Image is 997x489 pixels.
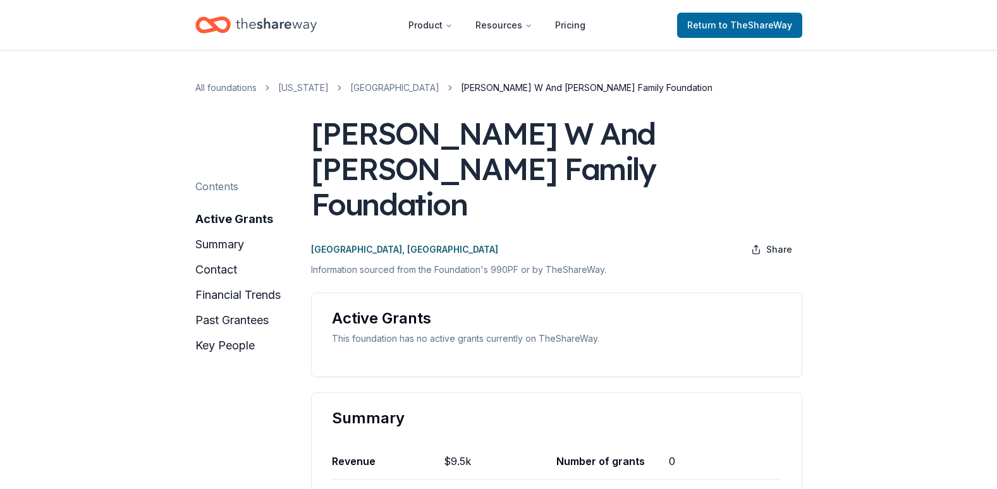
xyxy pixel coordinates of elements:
[195,335,255,356] button: key people
[195,285,281,305] button: financial trends
[444,444,556,479] div: $9.5k
[332,331,781,346] div: This foundation has no active grants currently on TheShareWay.
[332,308,781,329] div: Active Grants
[332,444,444,479] div: Revenue
[195,234,244,255] button: summary
[669,444,781,479] div: 0
[311,242,498,257] p: [GEOGRAPHIC_DATA], [GEOGRAPHIC_DATA]
[332,408,781,428] div: Summary
[195,179,238,194] div: Contents
[195,310,269,330] button: past grantees
[687,18,792,33] span: Return
[545,13,596,38] a: Pricing
[398,13,463,38] button: Product
[311,262,802,277] p: Information sourced from the Foundation's 990PF or by TheShareWay.
[195,80,257,95] a: All foundations
[741,237,802,262] button: Share
[719,20,792,30] span: to TheShareWay
[465,13,542,38] button: Resources
[195,209,273,229] button: active grants
[195,80,802,95] nav: breadcrumb
[677,13,802,38] a: Returnto TheShareWay
[195,10,317,40] a: Home
[556,444,669,479] div: Number of grants
[278,80,329,95] a: [US_STATE]
[461,80,713,95] span: [PERSON_NAME] W And [PERSON_NAME] Family Foundation
[195,260,237,280] button: contact
[350,80,439,95] a: [GEOGRAPHIC_DATA]
[311,116,802,222] div: [PERSON_NAME] W And [PERSON_NAME] Family Foundation
[398,10,596,40] nav: Main
[766,242,792,257] span: Share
